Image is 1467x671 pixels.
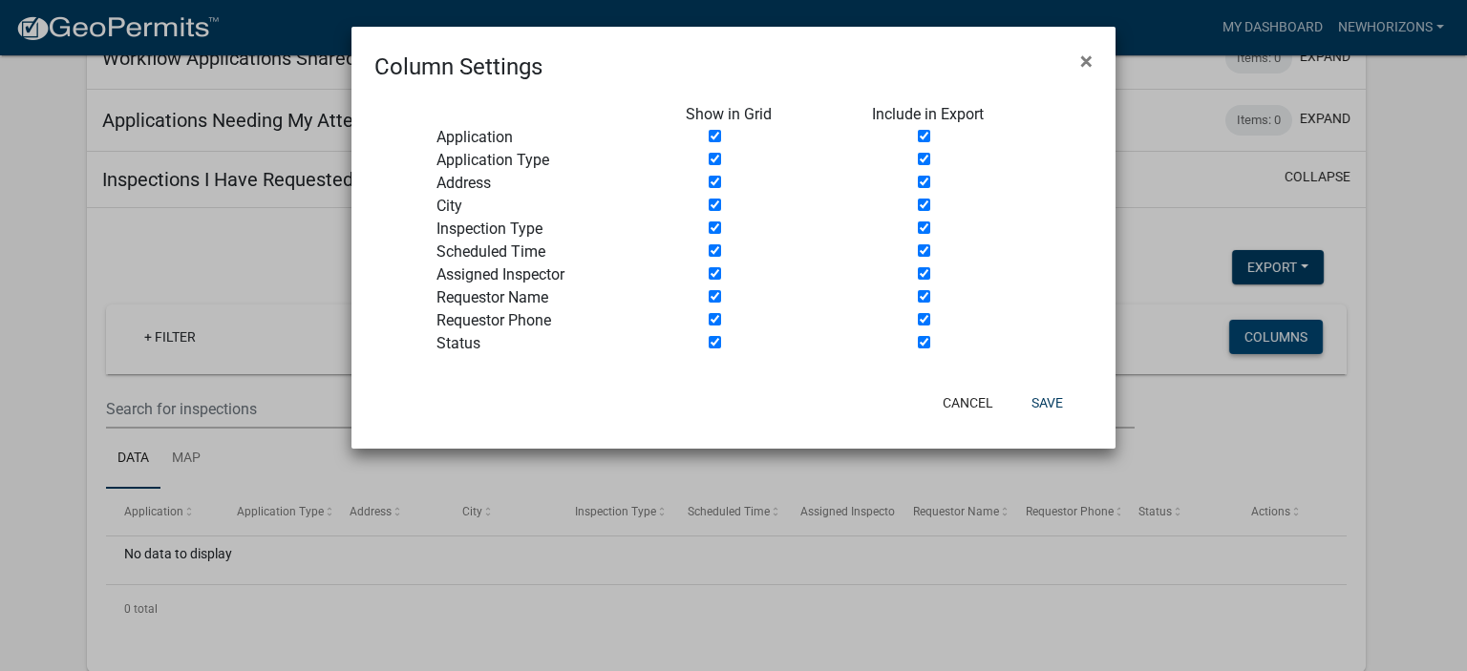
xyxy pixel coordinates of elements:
[422,195,671,218] div: City
[422,172,671,195] div: Address
[374,50,542,84] h4: Column Settings
[422,241,671,263] div: Scheduled Time
[422,332,671,355] div: Status
[422,309,671,332] div: Requestor Phone
[1016,386,1078,420] button: Save
[422,149,671,172] div: Application Type
[422,286,671,309] div: Requestor Name
[858,103,1045,126] div: Include in Export
[422,263,671,286] div: Assigned Inspector
[671,103,859,126] div: Show in Grid
[1065,34,1108,88] button: Close
[422,126,671,149] div: Application
[422,218,671,241] div: Inspection Type
[1080,48,1093,74] span: ×
[927,386,1009,420] button: Cancel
